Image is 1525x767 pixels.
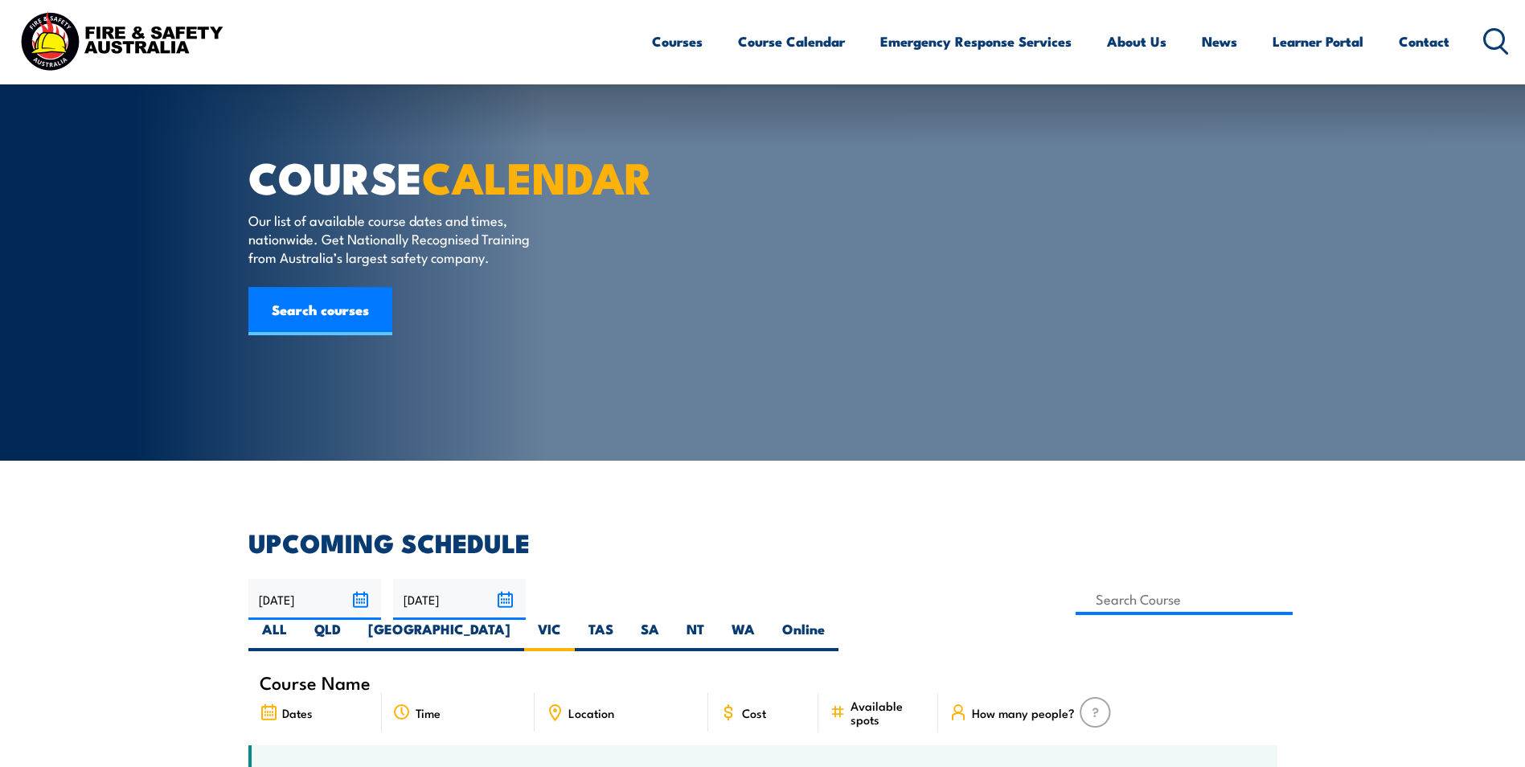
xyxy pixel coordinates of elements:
strong: CALENDAR [422,142,653,209]
label: ALL [248,620,301,651]
a: News [1202,20,1237,63]
input: Search Course [1076,584,1293,615]
h2: UPCOMING SCHEDULE [248,531,1277,553]
span: Dates [282,706,313,720]
label: QLD [301,620,355,651]
input: From date [248,579,381,620]
label: NT [673,620,718,651]
label: [GEOGRAPHIC_DATA] [355,620,524,651]
a: Contact [1399,20,1449,63]
label: WA [718,620,769,651]
span: Time [416,706,441,720]
p: Our list of available course dates and times, nationwide. Get Nationally Recognised Training from... [248,211,542,267]
a: Emergency Response Services [880,20,1072,63]
label: Online [769,620,838,651]
input: To date [393,579,526,620]
span: Location [568,706,614,720]
label: TAS [575,620,627,651]
label: VIC [524,620,575,651]
span: Cost [742,706,766,720]
a: About Us [1107,20,1166,63]
h1: COURSE [248,158,646,195]
label: SA [627,620,673,651]
a: Course Calendar [738,20,845,63]
span: Available spots [851,699,927,726]
span: How many people? [972,706,1075,720]
a: Courses [652,20,703,63]
a: Search courses [248,287,392,335]
a: Learner Portal [1273,20,1363,63]
span: Course Name [260,675,371,689]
